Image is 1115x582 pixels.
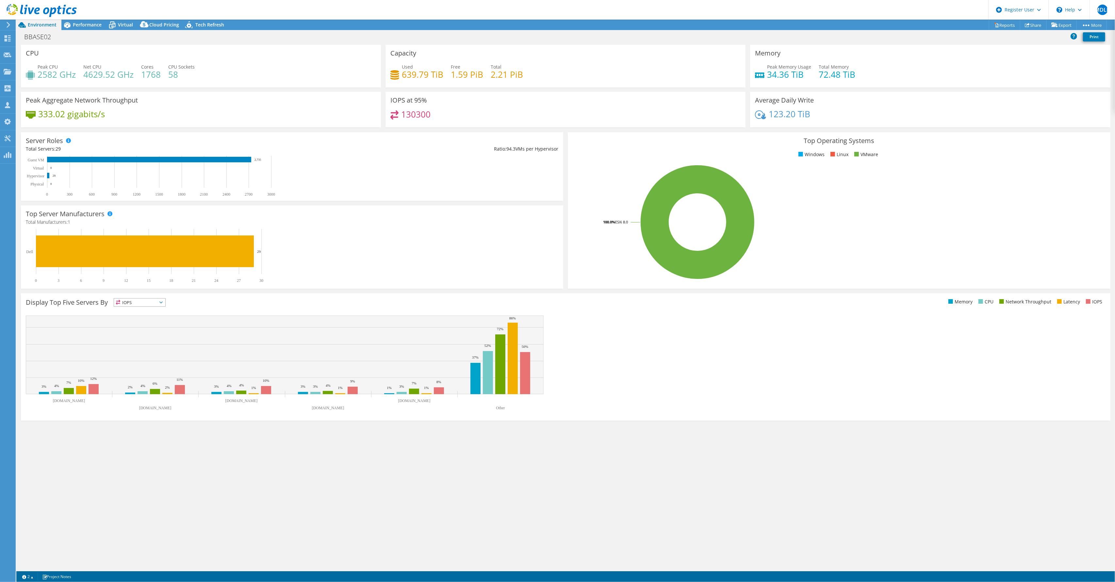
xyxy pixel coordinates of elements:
[245,192,253,197] text: 2700
[402,71,443,78] h4: 639.79 TiB
[155,192,163,197] text: 1500
[767,71,811,78] h4: 34.36 TiB
[192,278,196,283] text: 21
[33,166,44,170] text: Virtual
[46,192,48,197] text: 0
[149,22,179,28] span: Cloud Pricing
[769,110,811,118] h4: 123.20 TiB
[26,137,63,144] h3: Server Roles
[26,218,558,226] h4: Total Manufacturers:
[165,385,170,389] text: 2%
[38,64,58,70] span: Peak CPU
[338,386,343,390] text: 1%
[41,384,46,388] text: 3%
[38,110,105,118] h4: 333.02 gigabits/s
[251,386,256,390] text: 1%
[390,50,416,57] h3: Capacity
[819,71,855,78] h4: 72.48 TiB
[26,250,33,254] text: Dell
[390,97,427,104] h3: IOPS at 95%
[398,398,431,403] text: [DOMAIN_NAME]
[147,278,151,283] text: 15
[1097,5,1108,15] span: MDLP
[603,219,615,224] tspan: 100.0%
[472,355,479,359] text: 37%
[1020,20,1047,30] a: Share
[195,22,224,28] span: Tech Refresh
[402,64,413,70] span: Used
[267,192,275,197] text: 3000
[28,22,57,28] span: Environment
[755,50,780,57] h3: Memory
[178,192,186,197] text: 1800
[797,151,825,158] li: Windows
[27,174,44,178] text: Hypervisor
[263,379,269,382] text: 10%
[18,573,38,581] a: 2
[1046,20,1077,30] a: Export
[111,192,117,197] text: 900
[214,384,219,388] text: 3%
[977,298,993,305] li: CPU
[139,406,172,410] text: [DOMAIN_NAME]
[313,384,318,388] text: 3%
[114,299,165,306] span: IOPS
[83,71,134,78] h4: 4629.52 GHz
[497,327,503,331] text: 72%
[73,22,102,28] span: Performance
[412,381,417,385] text: 7%
[30,182,44,186] text: Physical
[239,383,244,387] text: 4%
[259,278,263,283] text: 30
[522,345,528,348] text: 50%
[484,344,491,348] text: 52%
[56,146,61,152] span: 29
[350,379,355,383] text: 9%
[90,377,97,380] text: 12%
[292,145,558,153] div: Ratio: VMs per Hypervisor
[1076,20,1107,30] a: More
[755,97,814,104] h3: Average Daily Write
[140,384,145,388] text: 4%
[829,151,848,158] li: Linux
[399,384,404,388] text: 3%
[38,573,76,581] a: Project Notes
[57,278,59,283] text: 3
[128,385,133,389] text: 2%
[451,71,483,78] h4: 1.59 PiB
[451,64,460,70] span: Free
[506,146,516,152] span: 94.3
[214,278,218,283] text: 24
[168,64,195,70] span: CPU Sockets
[54,384,59,388] text: 4%
[78,379,84,382] text: 10%
[237,278,241,283] text: 27
[312,406,344,410] text: [DOMAIN_NAME]
[853,151,878,158] li: VMware
[50,182,52,186] text: 0
[124,278,128,283] text: 12
[998,298,1051,305] li: Network Throughput
[496,406,505,410] text: Other
[103,278,105,283] text: 9
[387,386,392,390] text: 1%
[168,71,195,78] h4: 58
[225,398,258,403] text: [DOMAIN_NAME]
[38,71,76,78] h4: 2582 GHz
[947,298,973,305] li: Memory
[53,174,56,177] text: 29
[53,398,85,403] text: [DOMAIN_NAME]
[424,386,429,390] text: 1%
[1057,7,1062,13] svg: \n
[26,145,292,153] div: Total Servers:
[68,219,70,225] span: 1
[50,166,52,170] text: 0
[26,97,138,104] h3: Peak Aggregate Network Throughput
[141,64,154,70] span: Cores
[169,278,173,283] text: 18
[436,380,441,384] text: 8%
[26,50,39,57] h3: CPU
[35,278,37,283] text: 0
[118,22,133,28] span: Virtual
[1084,298,1102,305] li: IOPS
